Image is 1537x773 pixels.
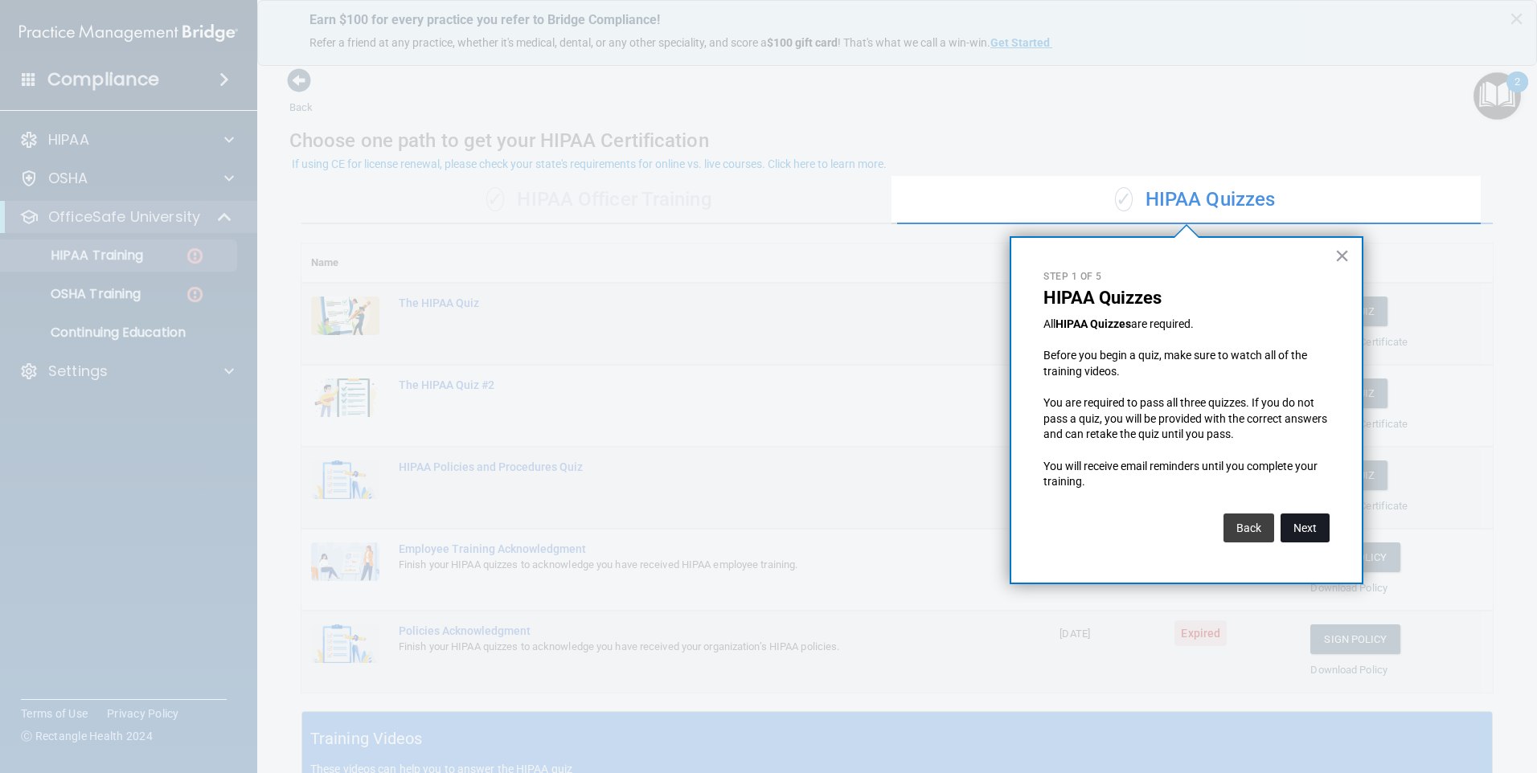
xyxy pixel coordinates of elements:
p: Before you begin a quiz, make sure to watch all of the training videos. [1043,348,1330,379]
button: Next [1281,513,1330,542]
p: You are required to pass all three quizzes. If you do not pass a quiz, you will be provided with ... [1043,395,1330,443]
span: ✓ [1115,187,1133,211]
p: HIPAA Quizzes [1043,288,1330,309]
button: Close [1334,243,1350,268]
p: You will receive email reminders until you complete your training. [1043,459,1330,490]
span: All [1043,317,1055,330]
div: HIPAA Quizzes [897,176,1493,224]
span: are required. [1131,317,1194,330]
button: Back [1223,513,1274,542]
p: Step 1 of 5 [1043,270,1330,284]
strong: HIPAA Quizzes [1055,317,1131,330]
